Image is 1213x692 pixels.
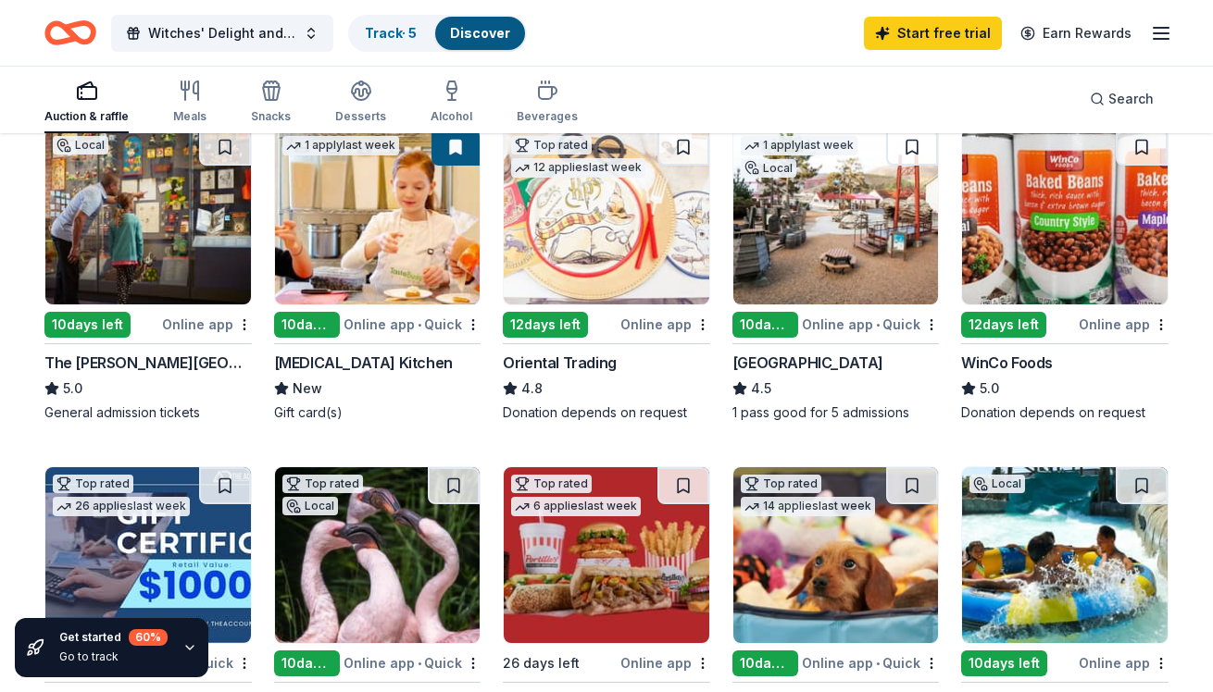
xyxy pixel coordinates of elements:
div: Top rated [511,136,592,154]
div: 1 pass good for 5 admissions [732,403,940,422]
div: Top rated [282,475,363,493]
div: Online app [1079,313,1169,336]
a: Start free trial [864,17,1002,50]
span: • [876,656,880,671]
div: Local [741,159,796,178]
div: 1 apply last week [282,136,399,155]
div: Snacks [251,109,291,124]
div: [GEOGRAPHIC_DATA] [732,352,883,374]
button: Auction & raffle [44,72,129,133]
div: [MEDICAL_DATA] Kitchen [274,352,453,374]
button: Beverages [517,72,578,133]
div: Go to track [59,649,168,664]
a: Image for Taste Buds Kitchen1 applylast week10days leftOnline app•Quick[MEDICAL_DATA] KitchenNewG... [274,128,481,422]
button: Desserts [335,72,386,133]
img: Image for Portillo's [504,467,709,643]
span: Witches' Delight and Silent Auction [148,22,296,44]
div: 10 days left [961,650,1047,676]
div: Online app [162,313,252,336]
a: Earn Rewards [1009,17,1143,50]
button: Alcohol [431,72,472,133]
span: 5.0 [63,377,82,400]
div: Auction & raffle [44,109,129,124]
div: General admission tickets [44,403,252,422]
a: Image for WinCo Foods12days leftOnline appWinCo Foods5.0Donation depends on request [961,128,1169,422]
div: 12 days left [961,312,1046,338]
div: Top rated [741,475,821,493]
div: Online app [620,651,710,674]
div: Top rated [511,475,592,493]
div: Desserts [335,109,386,124]
div: 12 days left [503,312,588,338]
img: Image for WinCo Foods [962,129,1168,304]
div: Beverages [517,109,578,124]
div: Donation depends on request [961,403,1169,422]
span: • [418,656,421,671]
a: Image for The Walt Disney MuseumLocal10days leftOnline appThe [PERSON_NAME][GEOGRAPHIC_DATA]5.0Ge... [44,128,252,422]
button: Track· 5Discover [348,15,527,52]
div: 10 days left [44,312,131,338]
span: New [293,377,322,400]
img: Image for Taste Buds Kitchen [275,129,481,304]
div: 10 days left [732,312,799,338]
div: 14 applies last week [741,497,875,516]
a: Image for Bay Area Discovery Museum1 applylast weekLocal10days leftOnline app•Quick[GEOGRAPHIC_DA... [732,128,940,422]
div: Gift card(s) [274,403,481,422]
a: Track· 5 [365,25,417,41]
div: 10 days left [732,650,799,676]
span: 4.5 [751,377,771,400]
div: Donation depends on request [503,403,710,422]
div: Online app Quick [802,651,939,674]
div: Local [282,497,338,515]
div: Online app Quick [802,313,939,336]
span: 4.8 [521,377,543,400]
div: Online app [1079,651,1169,674]
img: Image for The Walt Disney Museum [45,129,251,304]
span: Search [1108,88,1154,110]
button: Witches' Delight and Silent Auction [111,15,333,52]
div: Local [969,475,1025,493]
div: 60 % [129,629,168,646]
div: 6 applies last week [511,497,641,516]
div: 26 applies last week [53,497,190,516]
span: 5.0 [980,377,999,400]
button: Snacks [251,72,291,133]
div: 10 days left [274,312,341,338]
a: Image for Oriental TradingTop rated12 applieslast week12days leftOnline appOriental Trading4.8Don... [503,128,710,422]
img: Image for Oakland Zoo [275,467,481,643]
a: Discover [450,25,510,41]
div: Get started [59,629,168,646]
div: Local [53,136,108,154]
span: • [418,317,421,332]
div: WinCo Foods [961,352,1053,374]
div: Online app [620,313,710,336]
div: Meals [173,109,206,124]
div: Top rated [53,475,133,493]
button: Meals [173,72,206,133]
div: Online app Quick [344,313,481,336]
div: 1 apply last week [741,136,857,155]
a: Home [44,11,96,55]
span: • [876,317,880,332]
button: Search [1075,80,1169,117]
div: Alcohol [431,109,472,124]
div: Online app Quick [344,651,481,674]
img: Image for Oriental Trading [504,129,709,304]
div: The [PERSON_NAME][GEOGRAPHIC_DATA] [44,352,252,374]
img: Image for The Accounting Doctor [45,467,251,643]
div: 12 applies last week [511,158,645,178]
img: Image for Bay Area Discovery Museum [733,129,939,304]
img: Image for Six Flags Hurricane Harbor (Concord) [962,467,1168,643]
div: 26 days left [503,652,580,674]
div: Oriental Trading [503,352,617,374]
img: Image for BarkBox [733,467,939,643]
